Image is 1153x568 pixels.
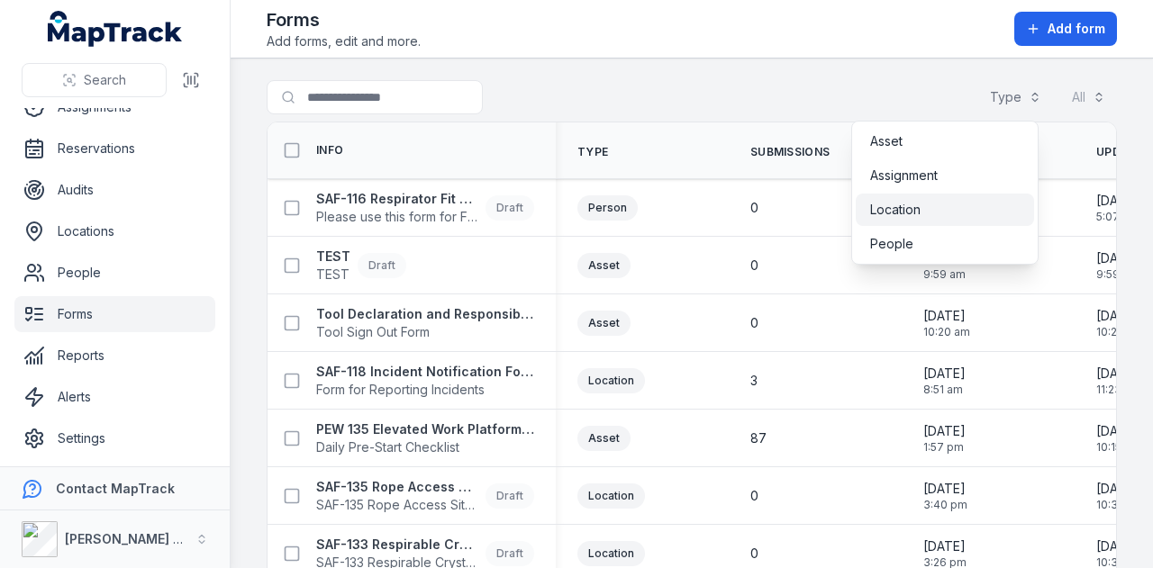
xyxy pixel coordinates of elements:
span: People [870,235,913,253]
div: Type [851,121,1039,265]
span: Asset [870,132,903,150]
span: Location [870,201,921,219]
button: Type [978,80,1053,114]
span: Assignment [870,167,938,185]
